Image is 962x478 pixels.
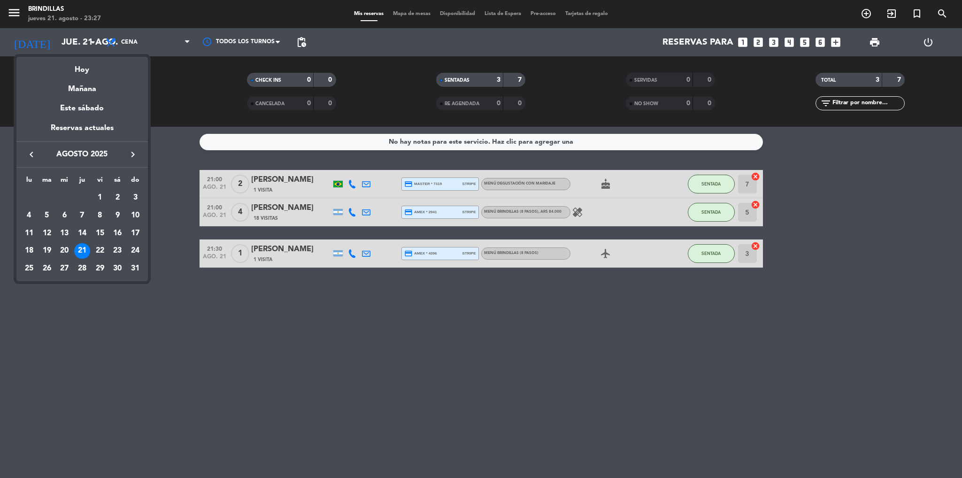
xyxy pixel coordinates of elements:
div: 13 [56,225,72,241]
td: 17 de agosto de 2025 [126,224,144,242]
td: 7 de agosto de 2025 [73,207,91,224]
div: 17 [127,225,143,241]
td: 18 de agosto de 2025 [20,242,38,260]
td: 13 de agosto de 2025 [55,224,73,242]
div: 26 [39,261,55,277]
div: 18 [21,243,37,259]
td: 14 de agosto de 2025 [73,224,91,242]
th: domingo [126,175,144,189]
td: 11 de agosto de 2025 [20,224,38,242]
th: sábado [109,175,127,189]
div: Reservas actuales [16,122,148,141]
td: 9 de agosto de 2025 [109,207,127,224]
th: jueves [73,175,91,189]
div: 25 [21,261,37,277]
div: 14 [74,225,90,241]
th: lunes [20,175,38,189]
td: 16 de agosto de 2025 [109,224,127,242]
td: 31 de agosto de 2025 [126,260,144,278]
div: 12 [39,225,55,241]
td: 25 de agosto de 2025 [20,260,38,278]
div: 16 [109,225,125,241]
div: 7 [74,208,90,224]
td: 21 de agosto de 2025 [73,242,91,260]
div: 9 [109,208,125,224]
div: 10 [127,208,143,224]
span: agosto 2025 [40,148,124,161]
i: keyboard_arrow_left [26,149,37,160]
td: 4 de agosto de 2025 [20,207,38,224]
td: 24 de agosto de 2025 [126,242,144,260]
div: 29 [92,261,108,277]
div: 31 [127,261,143,277]
div: 1 [92,190,108,206]
td: 20 de agosto de 2025 [55,242,73,260]
th: martes [38,175,56,189]
i: keyboard_arrow_right [127,149,139,160]
div: 11 [21,225,37,241]
td: 29 de agosto de 2025 [91,260,109,278]
td: 8 de agosto de 2025 [91,207,109,224]
td: 23 de agosto de 2025 [109,242,127,260]
div: 20 [56,243,72,259]
td: 26 de agosto de 2025 [38,260,56,278]
div: 19 [39,243,55,259]
div: 5 [39,208,55,224]
td: 10 de agosto de 2025 [126,207,144,224]
div: 6 [56,208,72,224]
div: 3 [127,190,143,206]
div: 4 [21,208,37,224]
td: 19 de agosto de 2025 [38,242,56,260]
button: keyboard_arrow_left [23,148,40,161]
div: Hoy [16,57,148,76]
td: 3 de agosto de 2025 [126,189,144,207]
div: 8 [92,208,108,224]
th: miércoles [55,175,73,189]
td: 5 de agosto de 2025 [38,207,56,224]
td: 30 de agosto de 2025 [109,260,127,278]
button: keyboard_arrow_right [124,148,141,161]
div: 21 [74,243,90,259]
div: 28 [74,261,90,277]
div: Este sábado [16,95,148,122]
td: AGO. [20,189,91,207]
td: 1 de agosto de 2025 [91,189,109,207]
td: 27 de agosto de 2025 [55,260,73,278]
div: 23 [109,243,125,259]
td: 2 de agosto de 2025 [109,189,127,207]
td: 22 de agosto de 2025 [91,242,109,260]
div: 15 [92,225,108,241]
div: 27 [56,261,72,277]
td: 15 de agosto de 2025 [91,224,109,242]
div: Mañana [16,76,148,95]
td: 6 de agosto de 2025 [55,207,73,224]
td: 12 de agosto de 2025 [38,224,56,242]
th: viernes [91,175,109,189]
div: 24 [127,243,143,259]
div: 22 [92,243,108,259]
div: 30 [109,261,125,277]
td: 28 de agosto de 2025 [73,260,91,278]
div: 2 [109,190,125,206]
